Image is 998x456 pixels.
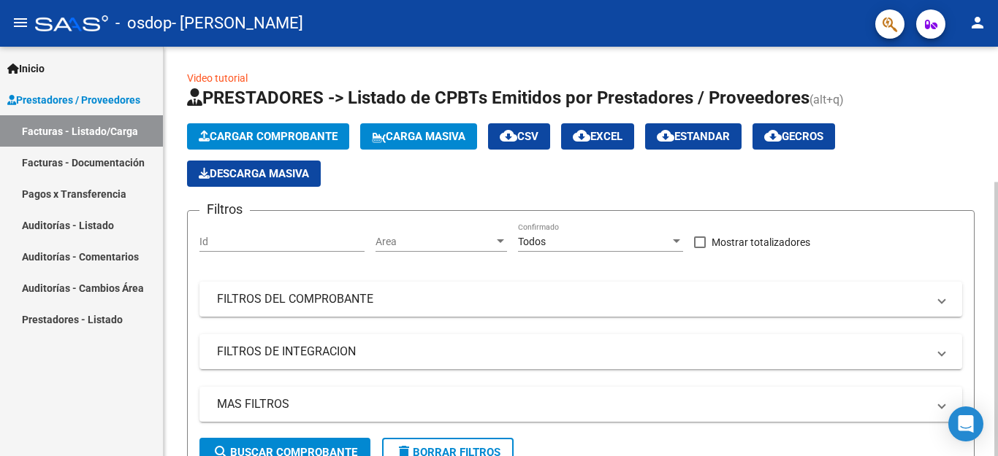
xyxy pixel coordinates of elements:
mat-expansion-panel-header: MAS FILTROS [199,387,962,422]
mat-icon: cloud_download [657,127,674,144]
mat-icon: person [969,14,986,31]
span: Area [376,236,494,248]
span: (alt+q) [810,93,844,107]
span: Todos [518,236,546,247]
h3: Filtros [199,199,250,220]
span: Estandar [657,130,730,143]
button: Cargar Comprobante [187,123,349,150]
mat-icon: cloud_download [500,127,517,144]
mat-panel-title: MAS FILTROS [217,396,927,412]
span: Prestadores / Proveedores [7,92,140,108]
span: Descarga Masiva [199,167,309,180]
span: Cargar Comprobante [199,130,338,143]
button: Gecros [753,123,835,150]
a: Video tutorial [187,72,248,84]
app-download-masive: Descarga masiva de comprobantes (adjuntos) [187,161,321,187]
button: Carga Masiva [360,123,477,150]
mat-icon: cloud_download [573,127,590,144]
span: Gecros [764,130,823,143]
span: Mostrar totalizadores [712,233,810,251]
mat-expansion-panel-header: FILTROS DE INTEGRACION [199,334,962,369]
span: Inicio [7,61,45,77]
mat-icon: menu [12,14,29,31]
span: Carga Masiva [372,130,465,143]
mat-panel-title: FILTROS DE INTEGRACION [217,344,927,360]
span: - osdop [115,7,172,39]
div: Open Intercom Messenger [948,406,983,441]
mat-icon: cloud_download [764,127,782,144]
button: Estandar [645,123,742,150]
button: Descarga Masiva [187,161,321,187]
button: CSV [488,123,550,150]
span: CSV [500,130,538,143]
span: PRESTADORES -> Listado de CPBTs Emitidos por Prestadores / Proveedores [187,88,810,108]
span: - [PERSON_NAME] [172,7,303,39]
button: EXCEL [561,123,634,150]
mat-panel-title: FILTROS DEL COMPROBANTE [217,291,927,307]
span: EXCEL [573,130,622,143]
mat-expansion-panel-header: FILTROS DEL COMPROBANTE [199,282,962,317]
